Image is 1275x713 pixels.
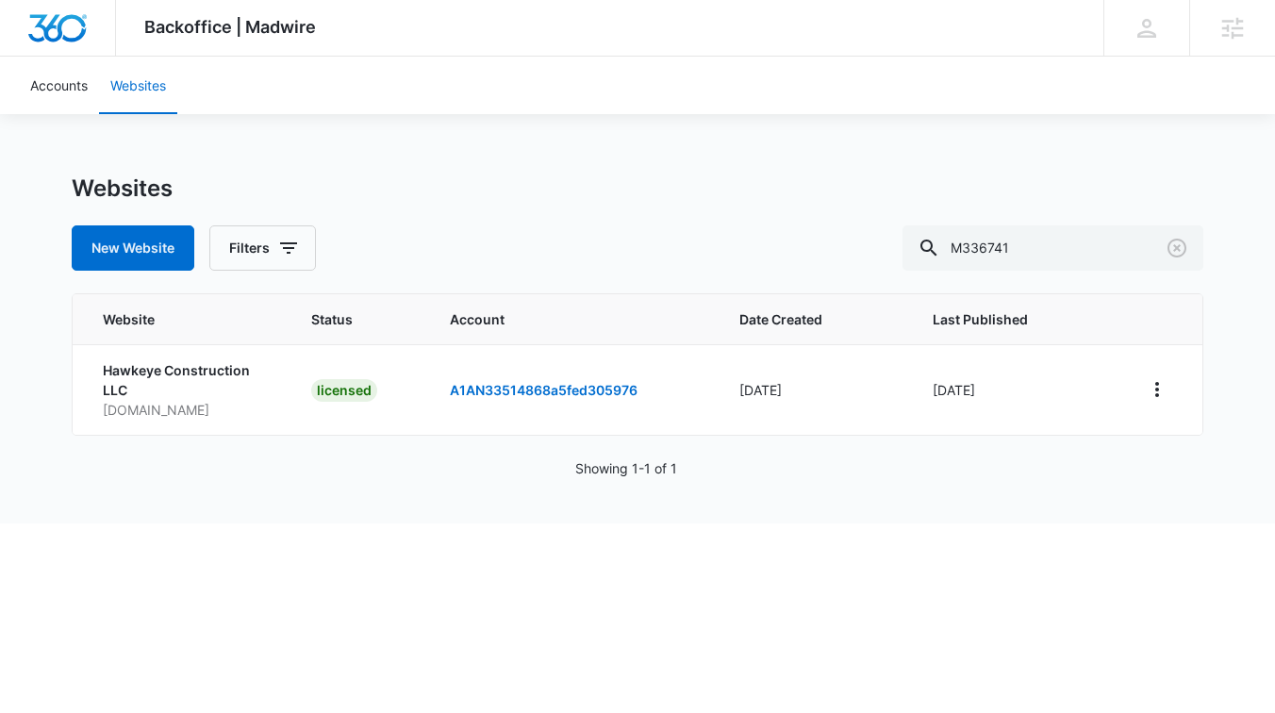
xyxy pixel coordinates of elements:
[144,17,316,37] span: Backoffice | Madwire
[575,458,677,478] p: Showing 1-1 of 1
[902,225,1203,271] input: Search
[1162,233,1192,263] button: Clear
[103,360,266,400] p: Hawkeye Construction LLC
[1142,374,1172,405] button: View More
[933,309,1069,329] span: Last Published
[72,174,173,203] h1: Websites
[103,309,239,329] span: Website
[311,309,405,329] span: Status
[910,344,1119,435] td: [DATE]
[311,379,377,402] div: licensed
[72,225,194,271] button: New Website
[450,382,637,398] a: A1AN33514868a5fed305976
[739,309,860,329] span: Date Created
[717,344,910,435] td: [DATE]
[99,57,177,114] a: Websites
[103,400,266,420] p: [DOMAIN_NAME]
[450,309,694,329] span: Account
[209,225,316,271] button: Filters
[19,57,99,114] a: Accounts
